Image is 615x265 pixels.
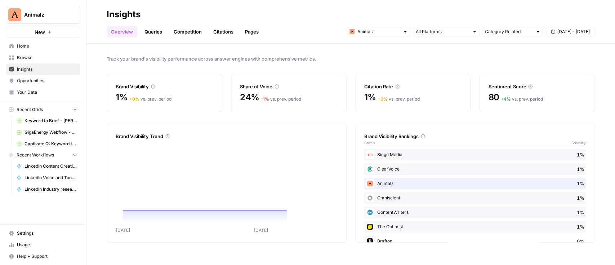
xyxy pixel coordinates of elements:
[364,192,586,204] div: Omniscient
[116,92,128,103] span: 1%
[13,138,80,150] a: CaptivateIQ: Keyword to Article
[577,209,584,216] span: 1%
[572,140,586,146] span: Visibility
[577,238,584,245] span: 0%
[367,224,373,230] img: nb7h3ensb7aheaze5b54185pba0p
[364,163,586,175] div: ClearVoice
[261,96,269,102] span: – 1 %
[364,178,586,189] div: Animalz
[13,172,80,184] a: LinkedIn Voice and Tone Guide generator
[6,251,80,262] button: Help + Support
[17,89,77,96] span: Your Data
[6,239,80,251] a: Usage
[364,140,375,146] span: Brand
[357,28,400,35] input: Animalz
[35,28,45,36] span: New
[6,150,80,160] button: Recent Workflows
[577,151,584,158] span: 1%
[17,66,77,72] span: Insights
[557,28,590,35] span: [DATE] - [DATE]
[6,63,80,75] a: Insights
[17,253,77,260] span: Help + Support
[240,92,259,103] span: 24%
[17,54,77,61] span: Browse
[24,118,77,124] span: Keyword to Brief - [PERSON_NAME] Code Grid
[17,78,77,84] span: Opportunities
[378,96,420,102] div: vs. prev. period
[546,27,595,36] button: [DATE] - [DATE]
[364,133,586,140] div: Brand Visibility Rankings
[367,238,373,244] img: rvaj7vafnt2vs52tu0krxan5c29a
[24,186,77,193] span: LinkedIn Industry research
[6,52,80,63] a: Browse
[13,184,80,195] a: LinkedIn Industry research
[24,11,68,18] span: Animalz
[501,96,543,102] div: vs. prev. period
[107,26,137,37] a: Overview
[17,230,77,237] span: Settings
[364,207,586,218] div: ContentWriters
[6,75,80,87] a: Opportunities
[140,26,166,37] a: Queries
[577,194,584,202] span: 1%
[416,28,469,35] input: All Platforms
[17,242,77,248] span: Usage
[378,96,388,102] span: + 0 %
[24,163,77,169] span: LinkedIn Content Creation
[17,152,54,158] span: Recent Workflows
[209,26,238,37] a: Citations
[129,96,139,102] span: + 0 %
[6,104,80,115] button: Recent Grids
[24,129,77,136] span: GigaEnergy Webflow - Shop Inventories
[488,92,499,103] span: 80
[261,96,301,102] div: vs. prev. period
[254,227,268,233] tspan: [DATE]
[485,28,532,35] input: Category Related
[107,55,595,62] span: Track your brand's visibility performance across answer engines with comprehensive metrics.
[367,209,373,215] img: esgkptb8lsx4n7s7p0evlzcur93b
[169,26,206,37] a: Competition
[17,43,77,49] span: Home
[488,83,586,90] div: Sentiment Score
[364,92,376,103] span: 1%
[107,9,141,20] div: Insights
[24,141,77,147] span: CaptivateIQ: Keyword to Article
[6,228,80,239] a: Settings
[367,181,373,186] img: rjbqj4iwo3hhxwxvtosdxh5lbql5
[241,26,263,37] a: Pages
[13,127,80,138] a: GigaEnergy Webflow - Shop Inventories
[367,166,373,172] img: xeuxac5h30d0l2gwjsuimi2l2nk3
[240,83,338,90] div: Share of Voice
[367,195,373,201] img: ktwmp3ik9yw5f9hlvbf0swfgyiif
[367,152,373,158] img: rmb9tyk965w8da626dbj6veg1kya
[577,165,584,173] span: 1%
[13,115,80,127] a: Keyword to Brief - [PERSON_NAME] Code Grid
[577,223,584,230] span: 1%
[6,87,80,98] a: Your Data
[116,133,338,140] div: Brand Visibility Trend
[129,96,171,102] div: vs. prev. period
[6,27,80,37] button: New
[116,227,130,233] tspan: [DATE]
[24,175,77,181] span: LinkedIn Voice and Tone Guide generator
[6,6,80,24] button: Workspace: Animalz
[364,83,462,90] div: Citation Rate
[364,149,586,160] div: Siege Media
[501,96,511,102] span: + 4 %
[13,160,80,172] a: LinkedIn Content Creation
[17,106,43,113] span: Recent Grids
[364,235,586,247] div: Brafton
[577,180,584,187] span: 1%
[8,8,21,21] img: Animalz Logo
[364,221,586,233] div: The Optimist
[6,40,80,52] a: Home
[116,83,213,90] div: Brand Visibility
